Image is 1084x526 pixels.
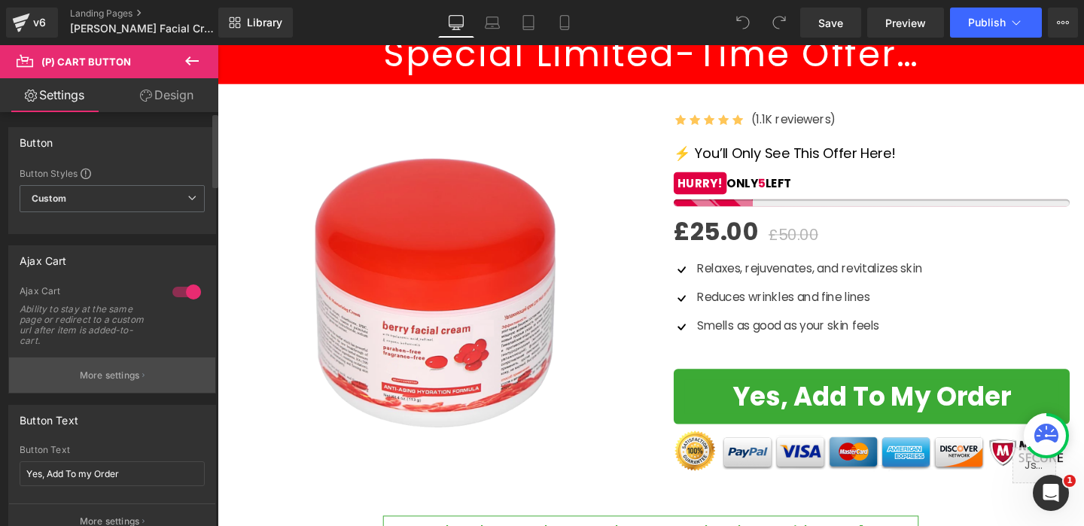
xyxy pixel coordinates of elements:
img: Berry Facial Cream (50% OFF) [37,63,423,449]
iframe: Intercom live chat [1033,475,1069,511]
div: Ajax Cart [20,246,67,267]
div: Relaxes, rejuvenates, and revitalizes skin [501,226,741,244]
a: Landing Pages [70,8,243,20]
a: Tablet [510,8,547,38]
a: Preview [867,8,944,38]
div: Reduces wrinkles and fine lines [501,256,741,274]
p: More settings [80,369,140,382]
span: (P) Cart Button [41,56,131,68]
a: v6 [6,8,58,38]
div: Ajax Cart [20,285,157,301]
span: £50.00 [579,188,632,210]
span: Save [818,15,843,31]
a: Desktop [438,8,474,38]
button: Publish [950,8,1042,38]
a: New Library [218,8,293,38]
span: Preview [885,15,926,31]
div: Ability to stay at the same page or redirect to a custom url after item is added-to-cart. [20,304,155,346]
div: Button [20,128,53,149]
span: £25.00 [480,177,570,215]
button: More settings [9,357,215,393]
p: (1.1K reviewers) [561,69,650,87]
span: Library [247,16,282,29]
span: Publish [968,17,1006,29]
button: Yes, Add To my Order [480,340,896,398]
button: More [1048,8,1078,38]
span: No, Thank You. Please Take Me to Checkout with Just 1 Jar [197,503,714,520]
span: 5 [568,136,576,154]
div: Button Text [20,445,205,455]
div: ONLY LEFT [480,136,896,154]
div: Smells as good as your skin feels [501,286,741,304]
b: Custom [32,193,66,205]
span: [PERSON_NAME] Facial Cream - Upsell x1 [70,23,215,35]
button: Redo [764,8,794,38]
span: 1 [1064,475,1076,487]
div: Button Text [20,406,78,427]
h1: ⚡️ You’ll Only See This Offer Here! [480,98,896,129]
a: Mobile [547,8,583,38]
a: Laptop [474,8,510,38]
div: v6 [30,13,49,32]
button: Undo [728,8,758,38]
mark: HURRY! [480,133,535,157]
div: Button Styles [20,167,205,179]
a: Design [112,78,221,112]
